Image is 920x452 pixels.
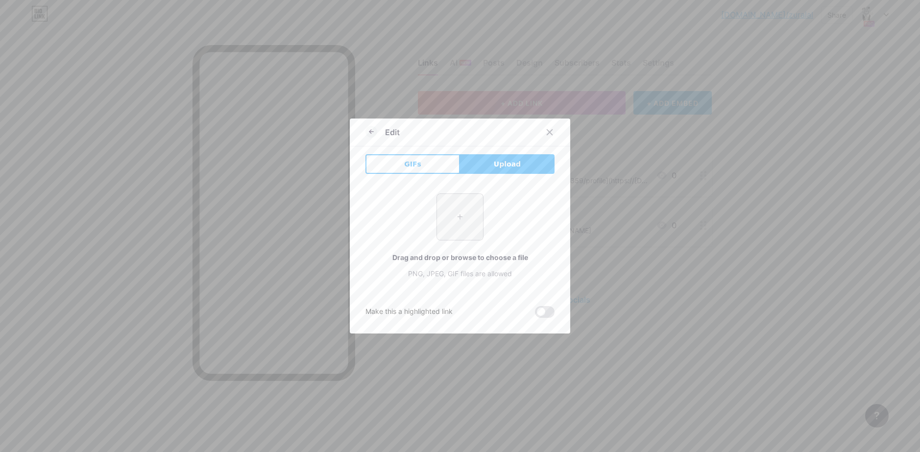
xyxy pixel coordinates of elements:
div: Make this a highlighted link [365,306,453,318]
div: Drag and drop or browse to choose a file [365,252,555,262]
span: GIFs [404,159,421,169]
button: Upload [460,154,555,174]
div: PNG, JPEG, GIF files are allowed [365,268,555,279]
button: GIFs [365,154,460,174]
div: Edit [385,126,400,138]
span: Upload [494,159,521,169]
